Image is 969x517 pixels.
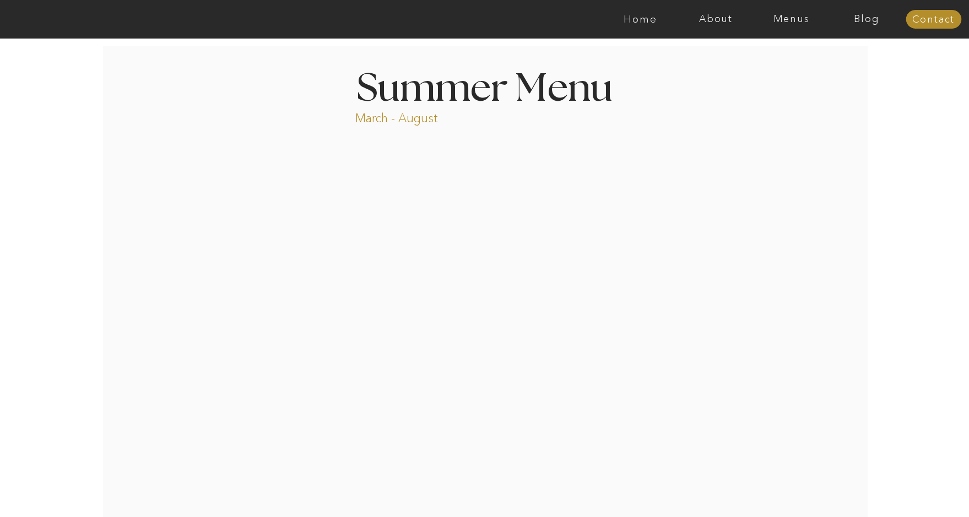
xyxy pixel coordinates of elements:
[754,14,829,25] a: Menus
[678,14,754,25] a: About
[906,14,961,25] a: Contact
[332,70,638,102] h1: Summer Menu
[603,14,678,25] a: Home
[355,110,507,123] p: March - August
[829,14,905,25] a: Blog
